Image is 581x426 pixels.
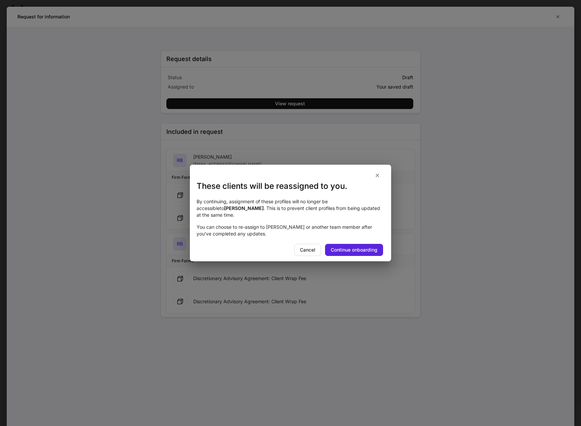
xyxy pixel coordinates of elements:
[197,181,384,192] h3: These clients will be reassigned to you.
[224,205,264,211] strong: [PERSON_NAME]
[325,244,383,256] button: Continue onboarding
[331,248,377,252] div: Continue onboarding
[197,198,384,218] p: By continuing, assignment of these profiles will no longer be accessible to . This is to prevent ...
[300,248,315,252] div: Cancel
[197,224,384,237] p: You can choose to re-assign to [PERSON_NAME] or another team member after you've completed any up...
[294,244,321,256] button: Cancel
